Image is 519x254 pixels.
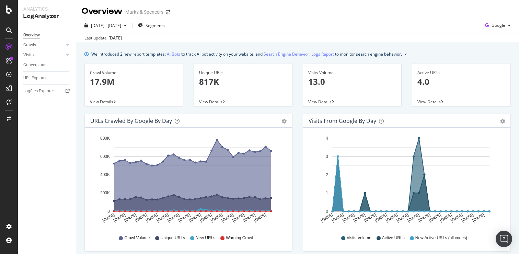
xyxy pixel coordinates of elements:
[461,212,474,223] text: [DATE]
[166,10,170,14] div: arrow-right-arrow-left
[124,235,150,241] span: Crawl Volume
[90,117,172,124] div: URLs Crawled by Google by day
[199,212,213,223] text: [DATE]
[23,12,70,20] div: LogAnalyzer
[326,154,328,159] text: 3
[108,35,122,41] div: [DATE]
[91,50,402,58] div: We introduced 2 new report templates: to track AI bot activity on your website, and to monitor se...
[417,212,431,223] text: [DATE]
[199,70,287,76] div: Unique URLs
[23,51,34,59] div: Visits
[167,50,180,58] a: AI Bots
[196,235,215,241] span: New URLs
[226,235,253,241] span: Warning Crawl
[23,42,36,49] div: Crawls
[242,212,256,223] text: [DATE]
[403,49,408,59] button: close banner
[90,99,113,105] span: View Details
[23,88,71,95] a: Logfiles Explorer
[100,136,110,141] text: 800K
[82,20,129,31] button: [DATE] - [DATE]
[326,136,328,141] text: 4
[417,76,505,88] p: 4.0
[23,61,71,69] a: Conversions
[264,50,334,58] a: Search Engine Behavior: Logs Report
[145,212,159,223] text: [DATE]
[102,212,115,223] text: [DATE]
[100,191,110,196] text: 200K
[199,99,222,105] span: View Details
[23,51,64,59] a: Visits
[308,70,396,76] div: Visits Volume
[282,119,287,124] div: gear
[308,99,332,105] span: View Details
[23,74,47,82] div: URL Explorer
[90,76,178,88] p: 17.9M
[309,133,505,229] svg: A chart.
[353,212,366,223] text: [DATE]
[84,35,122,41] div: Last update
[385,212,399,223] text: [DATE]
[23,5,70,12] div: Analytics
[396,212,410,223] text: [DATE]
[417,99,441,105] span: View Details
[199,76,287,88] p: 817K
[382,235,405,241] span: Active URLs
[84,50,511,58] div: info banner
[166,212,180,223] text: [DATE]
[90,133,287,229] svg: A chart.
[134,212,148,223] text: [DATE]
[326,209,328,214] text: 0
[232,212,245,223] text: [DATE]
[496,231,512,247] div: Open Intercom Messenger
[417,70,505,76] div: Active URLs
[107,209,110,214] text: 0
[90,70,178,76] div: Crawl Volume
[221,212,234,223] text: [DATE]
[415,235,467,241] span: New Active URLs (all codes)
[210,212,224,223] text: [DATE]
[472,212,485,223] text: [DATE]
[347,235,371,241] span: Visits Volume
[188,212,202,223] text: [DATE]
[23,74,71,82] a: URL Explorer
[91,23,121,28] span: [DATE] - [DATE]
[326,172,328,177] text: 2
[100,172,110,177] text: 400K
[161,235,185,241] span: Unique URLs
[439,212,453,223] text: [DATE]
[23,61,46,69] div: Conversions
[363,212,377,223] text: [DATE]
[407,212,420,223] text: [DATE]
[374,212,388,223] text: [DATE]
[123,212,137,223] text: [DATE]
[331,212,345,223] text: [DATE]
[146,23,165,28] span: Segments
[177,212,191,223] text: [DATE]
[253,212,267,223] text: [DATE]
[100,154,110,159] text: 600K
[308,76,396,88] p: 13.0
[23,88,54,95] div: Logfiles Explorer
[135,20,168,31] button: Segments
[82,5,123,17] div: Overview
[482,20,514,31] button: Google
[23,32,40,39] div: Overview
[492,22,505,28] span: Google
[23,32,71,39] a: Overview
[309,117,376,124] div: Visits from Google by day
[125,9,163,15] div: Marks & Spencers
[500,119,505,124] div: gear
[326,191,328,196] text: 1
[342,212,355,223] text: [DATE]
[428,212,442,223] text: [DATE]
[450,212,464,223] text: [DATE]
[320,212,334,223] text: [DATE]
[156,212,170,223] text: [DATE]
[23,42,64,49] a: Crawls
[113,212,126,223] text: [DATE]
